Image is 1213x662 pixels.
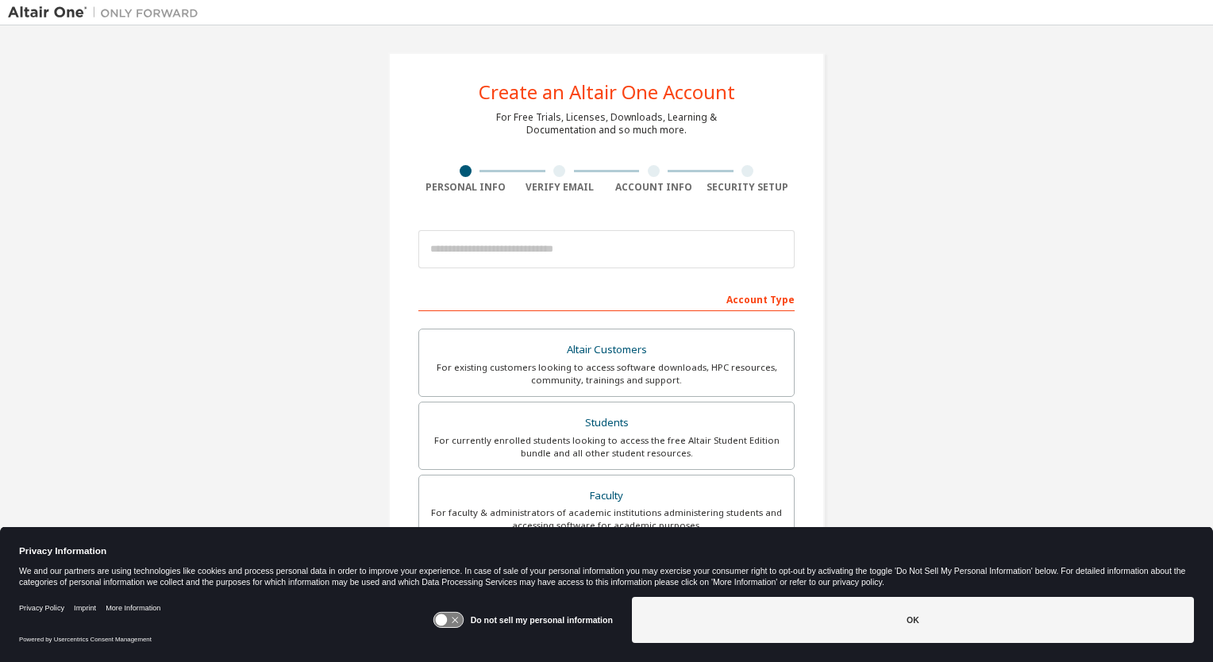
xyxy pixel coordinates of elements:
[429,361,784,387] div: For existing customers looking to access software downloads, HPC resources, community, trainings ...
[429,339,784,361] div: Altair Customers
[479,83,735,102] div: Create an Altair One Account
[496,111,717,137] div: For Free Trials, Licenses, Downloads, Learning & Documentation and so much more.
[513,181,607,194] div: Verify Email
[418,181,513,194] div: Personal Info
[429,412,784,434] div: Students
[8,5,206,21] img: Altair One
[429,506,784,532] div: For faculty & administrators of academic institutions administering students and accessing softwa...
[418,286,795,311] div: Account Type
[701,181,795,194] div: Security Setup
[429,434,784,460] div: For currently enrolled students looking to access the free Altair Student Edition bundle and all ...
[429,485,784,507] div: Faculty
[606,181,701,194] div: Account Info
